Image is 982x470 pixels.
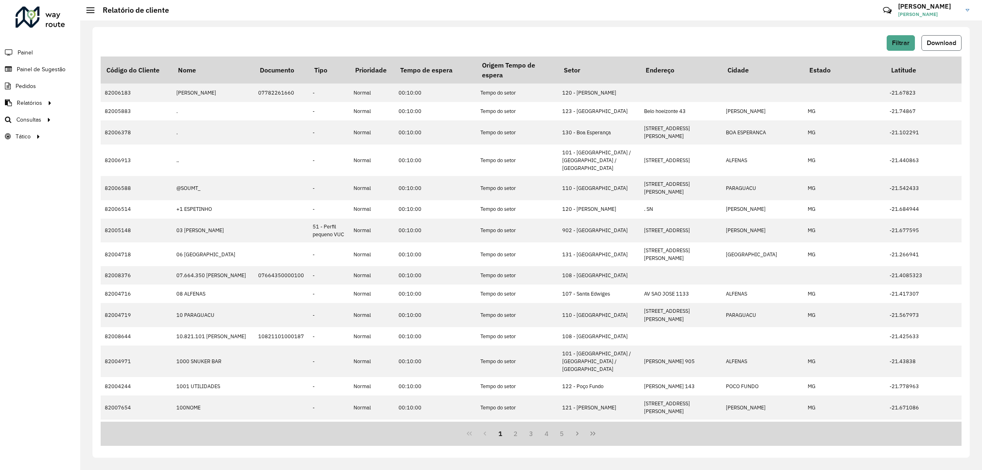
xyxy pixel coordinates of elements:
td: [PERSON_NAME] 143 [640,377,722,395]
td: Tempo do setor [476,84,558,102]
td: -21.671086 [885,395,967,419]
td: 82005883 [101,102,172,120]
td: - [309,145,349,176]
td: MG [804,377,885,395]
td: 03 [PERSON_NAME] [172,219,254,242]
td: [STREET_ADDRESS][PERSON_NAME] [640,420,722,443]
td: 51 - Perfil pequeno VUC [309,219,349,242]
td: 82006183 [101,84,172,102]
td: 902 - [GEOGRAPHIC_DATA] [558,219,640,242]
td: 00:10:00 [394,84,476,102]
span: Pedidos [16,82,36,90]
td: Normal [349,102,394,120]
td: - [309,266,349,285]
th: Documento [254,56,309,84]
td: ALFENAS [722,285,804,303]
th: Endereço [640,56,722,84]
td: [PERSON_NAME] [722,420,804,443]
span: [PERSON_NAME] [898,11,959,18]
td: Normal [349,266,394,285]
td: 82004718 [101,242,172,266]
td: AV SAO JOSE 1133 [640,285,722,303]
td: -21.74867 [885,102,967,120]
td: Normal [349,346,394,377]
td: 108 - [GEOGRAPHIC_DATA] [558,327,640,346]
a: Contato Rápido [878,2,896,19]
td: Tempo do setor [476,395,558,419]
td: Tempo do setor [476,176,558,200]
td: [STREET_ADDRESS][PERSON_NAME] [640,120,722,144]
td: 82007654 [101,395,172,419]
td: - [309,420,349,443]
button: 3 [523,426,539,441]
td: Normal [349,176,394,200]
td: - [309,120,349,144]
td: 82005143 [101,420,172,443]
td: 130 - Boa Esperança [558,120,640,144]
td: ALFENAS [722,145,804,176]
td: MG [804,145,885,176]
td: 08 ALFENAS [172,285,254,303]
td: 131 - [GEOGRAPHIC_DATA] [558,242,640,266]
td: 10.821.101 [PERSON_NAME] [172,327,254,346]
td: . [172,102,254,120]
td: Tempo do setor [476,145,558,176]
td: 120 - [PERSON_NAME] [558,84,640,102]
td: [GEOGRAPHIC_DATA] [722,242,804,266]
td: 82004244 [101,377,172,395]
td: 82005148 [101,219,172,242]
td: Normal [349,303,394,327]
td: -21.679699 [885,420,967,443]
td: 122 - Poço Fundo [558,377,640,395]
td: MG [804,120,885,144]
td: 00:10:00 [394,346,476,377]
td: .. [172,145,254,176]
td: 82006514 [101,200,172,219]
td: [PERSON_NAME] [172,84,254,102]
td: - [309,303,349,327]
td: 00:10:00 [394,303,476,327]
td: Normal [349,327,394,346]
td: [STREET_ADDRESS][PERSON_NAME] [640,303,722,327]
td: [PERSON_NAME] [722,395,804,419]
td: +1 ESPETINHO [172,200,254,219]
td: 82004716 [101,285,172,303]
td: 82006913 [101,145,172,176]
td: -21.102291 [885,120,967,144]
td: - [309,285,349,303]
th: Prioridade [349,56,394,84]
td: 10 PARAGUACU [172,303,254,327]
td: 00:10:00 [394,145,476,176]
td: -21.778963 [885,377,967,395]
td: Normal [349,420,394,443]
td: 82004719 [101,303,172,327]
td: 00:10:00 [394,219,476,242]
td: 110 - [GEOGRAPHIC_DATA] [558,303,640,327]
td: - [309,84,349,102]
td: Normal [349,219,394,242]
td: -21.677595 [885,219,967,242]
td: Tempo do setor [476,102,558,120]
td: MG [804,420,885,443]
td: [PERSON_NAME] [722,102,804,120]
td: 1000 SNUKER BAR [172,346,254,377]
td: 107 - Santa Edwiges [558,285,640,303]
button: 4 [539,426,554,441]
td: - [309,395,349,419]
td: Tempo do setor [476,200,558,219]
span: Painel de Sugestão [17,65,65,74]
span: Download [927,39,956,46]
td: 123 - [GEOGRAPHIC_DATA] [558,102,640,120]
td: MG [804,242,885,266]
td: 108 - [GEOGRAPHIC_DATA] [558,266,640,285]
td: [STREET_ADDRESS][PERSON_NAME] [640,176,722,200]
td: 10821101000187 [254,327,309,346]
th: Tipo [309,56,349,84]
td: [PERSON_NAME] [722,219,804,242]
td: 07782261660 [254,84,309,102]
td: Normal [349,285,394,303]
td: BOA ESPERANCA [722,120,804,144]
span: Relatórios [17,99,42,107]
th: Latitude [885,56,967,84]
td: 12 [PERSON_NAME] [172,420,254,443]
